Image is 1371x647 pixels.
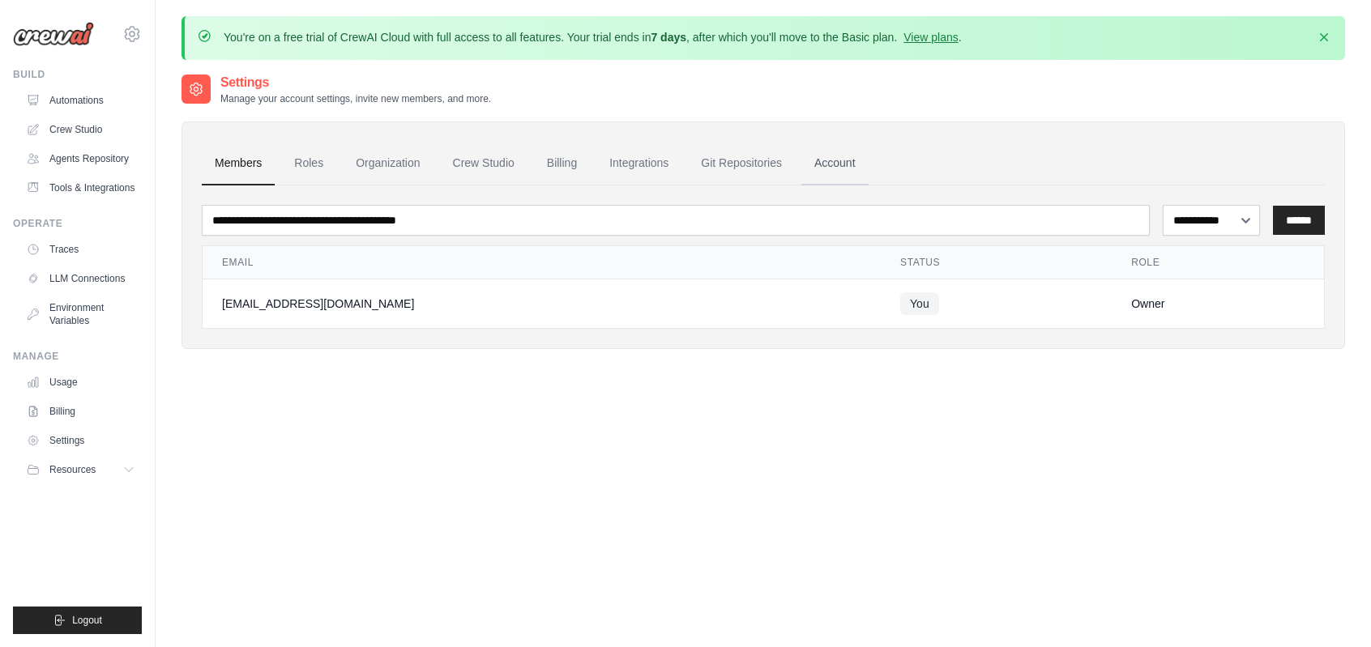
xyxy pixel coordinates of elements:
[49,463,96,476] span: Resources
[202,142,275,185] a: Members
[440,142,527,185] a: Crew Studio
[13,68,142,81] div: Build
[596,142,681,185] a: Integrations
[1131,296,1305,312] div: Owner
[651,31,686,44] strong: 7 days
[13,22,94,46] img: Logo
[19,146,142,172] a: Agents Repository
[903,31,958,44] a: View plans
[281,142,336,185] a: Roles
[203,246,881,279] th: Email
[224,29,962,45] p: You're on a free trial of CrewAI Cloud with full access to all features. Your trial ends in , aft...
[13,350,142,363] div: Manage
[688,142,795,185] a: Git Repositories
[801,142,869,185] a: Account
[13,217,142,230] div: Operate
[19,117,142,143] a: Crew Studio
[19,428,142,453] a: Settings
[881,246,1112,279] th: Status
[222,296,861,312] div: [EMAIL_ADDRESS][DOMAIN_NAME]
[900,292,939,315] span: You
[19,266,142,292] a: LLM Connections
[19,87,142,113] a: Automations
[1112,246,1324,279] th: Role
[19,175,142,201] a: Tools & Integrations
[534,142,590,185] a: Billing
[19,457,142,483] button: Resources
[72,614,102,627] span: Logout
[19,236,142,262] a: Traces
[220,73,491,92] h2: Settings
[13,607,142,634] button: Logout
[19,398,142,424] a: Billing
[220,92,491,105] p: Manage your account settings, invite new members, and more.
[343,142,433,185] a: Organization
[19,295,142,334] a: Environment Variables
[19,369,142,395] a: Usage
